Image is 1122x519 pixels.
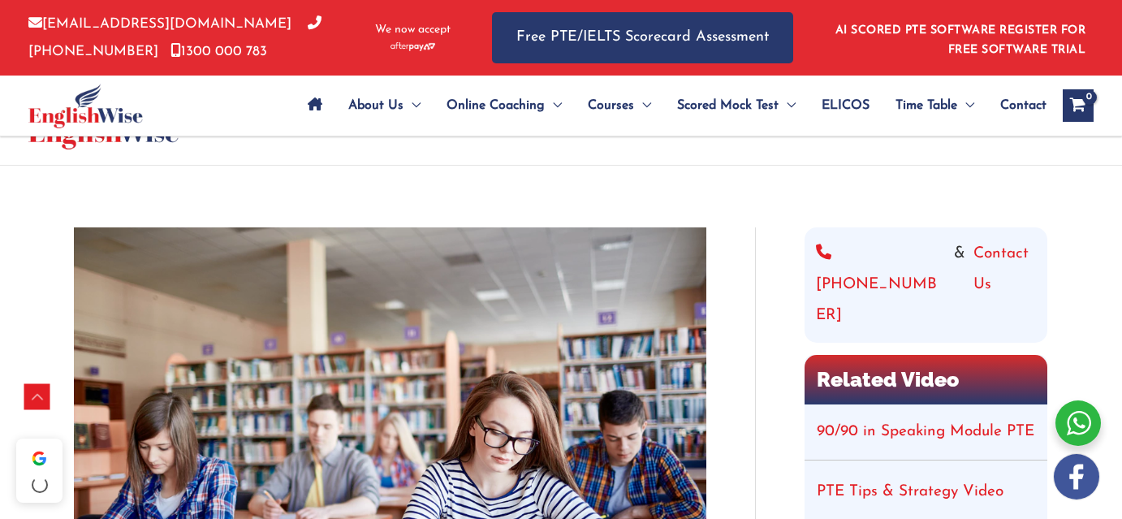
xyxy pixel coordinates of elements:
span: About Us [348,77,403,134]
img: white-facebook.png [1054,454,1099,500]
aside: Header Widget 1 [826,11,1094,64]
h2: Related Video [805,355,1047,404]
span: Menu Toggle [403,77,421,134]
a: Online CoachingMenu Toggle [434,77,575,134]
img: cropped-ew-logo [28,84,143,128]
a: ELICOS [809,77,882,134]
a: [EMAIL_ADDRESS][DOMAIN_NAME] [28,17,291,31]
span: Courses [588,77,634,134]
a: Free PTE/IELTS Scorecard Assessment [492,12,793,63]
span: Menu Toggle [634,77,651,134]
a: Time TableMenu Toggle [882,77,987,134]
span: Menu Toggle [957,77,974,134]
a: Scored Mock TestMenu Toggle [664,77,809,134]
a: CoursesMenu Toggle [575,77,664,134]
span: We now accept [375,22,451,38]
span: Menu Toggle [779,77,796,134]
a: AI SCORED PTE SOFTWARE REGISTER FOR FREE SOFTWARE TRIAL [835,24,1086,56]
span: Contact [1000,77,1046,134]
a: [PHONE_NUMBER] [816,239,946,331]
a: About UsMenu Toggle [335,77,434,134]
span: Menu Toggle [545,77,562,134]
a: 1300 000 783 [170,45,267,58]
a: PTE Tips & Strategy Video [817,484,1003,500]
a: [PHONE_NUMBER] [28,17,321,58]
a: View Shopping Cart, empty [1063,89,1094,122]
span: ELICOS [822,77,870,134]
div: & [816,239,1036,331]
nav: Site Navigation: Main Menu [295,77,1046,134]
span: Time Table [895,77,957,134]
img: Afterpay-Logo [391,42,435,51]
a: Contact Us [973,239,1036,331]
a: Contact [987,77,1046,134]
span: Scored Mock Test [677,77,779,134]
span: Online Coaching [447,77,545,134]
a: 90/90 in Speaking Module PTE [817,424,1034,439]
